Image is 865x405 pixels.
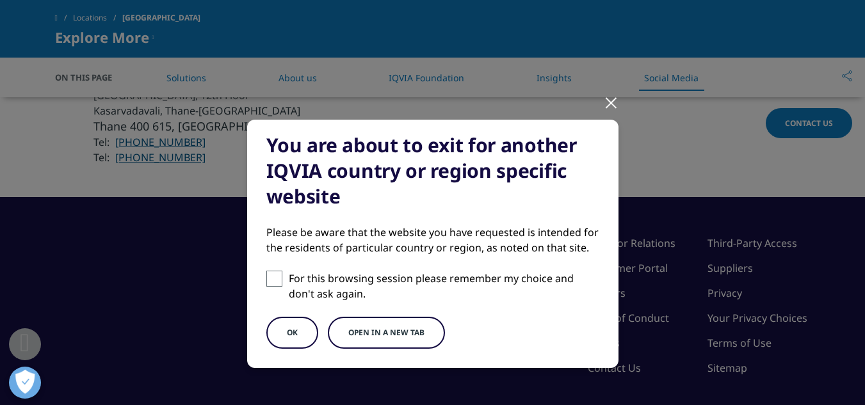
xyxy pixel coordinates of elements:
[9,367,41,399] button: Open Preferences
[266,225,599,255] div: Please be aware that the website you have requested is intended for the residents of particular c...
[289,271,599,301] p: For this browsing session please remember my choice and don't ask again.
[266,132,599,209] div: You are about to exit for another IQVIA country or region specific website
[266,317,318,349] button: OK
[328,317,445,349] button: Open in a new tab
